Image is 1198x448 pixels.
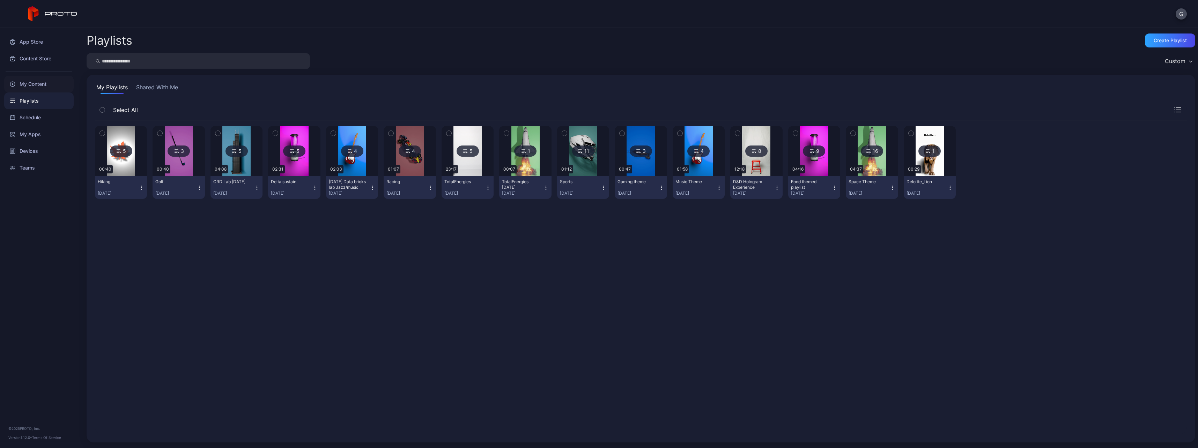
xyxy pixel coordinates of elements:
div: Golf [155,179,194,185]
a: Devices [4,143,74,159]
div: 04:08 [213,165,228,173]
div: 16 [861,145,883,157]
div: Gaming theme [618,179,656,185]
a: My Apps [4,126,74,143]
div: [DATE] [98,191,139,196]
div: 5 [283,145,305,157]
div: 4 [687,145,710,157]
div: TotalEnergies [444,179,483,185]
div: 5 [457,145,479,157]
div: [DATE] [675,191,716,196]
a: Schedule [4,109,74,126]
div: 4 [399,145,421,157]
div: 11.05.24 Data bricks lab Jazz/music [329,179,367,190]
div: 9 [803,145,825,157]
button: Deloitte_Lion[DATE] [904,176,956,199]
div: 3 [168,145,190,157]
a: Teams [4,159,74,176]
div: 23:17 [444,165,458,173]
button: Music Theme[DATE] [673,176,725,199]
div: Space Theme [849,179,887,185]
div: 4 [341,145,363,157]
div: 04:16 [791,165,805,173]
div: 8 [745,145,768,157]
div: [DATE] [849,191,889,196]
div: CRD Lab 5/14/25 [213,179,252,185]
div: [DATE] [502,191,543,196]
div: © 2025 PROTO, Inc. [8,426,69,431]
div: [DATE] [444,191,485,196]
button: Shared With Me [135,83,179,94]
a: Terms Of Service [32,435,61,440]
div: [DATE] [213,191,254,196]
div: 01:58 [675,165,689,173]
div: [DATE] [386,191,427,196]
button: TotalEnergies[DATE] [442,176,494,199]
button: TotalEnergies [DATE][DATE] [499,176,551,199]
button: Hiking[DATE] [95,176,147,199]
div: [DATE] [155,191,196,196]
div: Delta sustain [271,179,309,185]
button: Golf[DATE] [153,176,205,199]
div: 11 [572,145,594,157]
div: [DATE] [907,191,947,196]
div: 01:12 [560,165,573,173]
button: D&D Hologram Experience[DATE] [730,176,782,199]
div: 00:40 [98,165,113,173]
div: D&D Hologram Experience [733,179,771,190]
div: 01:07 [386,165,400,173]
button: Create Playlist [1145,33,1195,47]
a: My Content [4,76,74,92]
div: 00:29 [907,165,921,173]
button: Delta sustain[DATE] [268,176,320,199]
button: [DATE] Data bricks lab Jazz/music[DATE] [326,176,378,199]
div: Deloitte_Lion [907,179,945,185]
div: 3 [630,145,652,157]
div: 04:37 [849,165,863,173]
div: 00:40 [155,165,170,173]
div: [DATE] [618,191,658,196]
h2: Playlists [87,34,132,47]
button: Food themed playlist[DATE] [788,176,840,199]
div: Hiking [98,179,136,185]
div: [DATE] [560,191,601,196]
div: 5 [110,145,132,157]
button: My Playlists [95,83,129,94]
div: [DATE] [733,191,774,196]
div: 1 [514,145,537,157]
button: Racing[DATE] [384,176,436,199]
button: CRD Lab [DATE][DATE] [210,176,262,199]
div: 02:03 [329,165,343,173]
a: Content Store [4,50,74,67]
button: Custom [1161,53,1195,69]
button: Sports[DATE] [557,176,609,199]
div: Racing [386,179,425,185]
button: Space Theme[DATE] [846,176,898,199]
div: [DATE] [791,191,832,196]
span: Version 1.12.0 • [8,435,32,440]
span: Select All [110,106,138,114]
div: Food themed playlist [791,179,829,190]
div: Create Playlist [1154,38,1187,43]
div: Sports [560,179,598,185]
button: Gaming theme[DATE] [615,176,667,199]
div: 12:18 [733,165,746,173]
a: App Store [4,33,74,50]
div: [DATE] [271,191,312,196]
div: Custom [1165,58,1185,65]
div: 02:31 [271,165,285,173]
button: G [1176,8,1187,20]
div: Music Theme [675,179,714,185]
a: Playlists [4,92,74,109]
div: 1 [918,145,941,157]
div: 00:07 [502,165,517,173]
div: TotalEnergies 9-19-24 [502,179,540,190]
div: 00:47 [618,165,632,173]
